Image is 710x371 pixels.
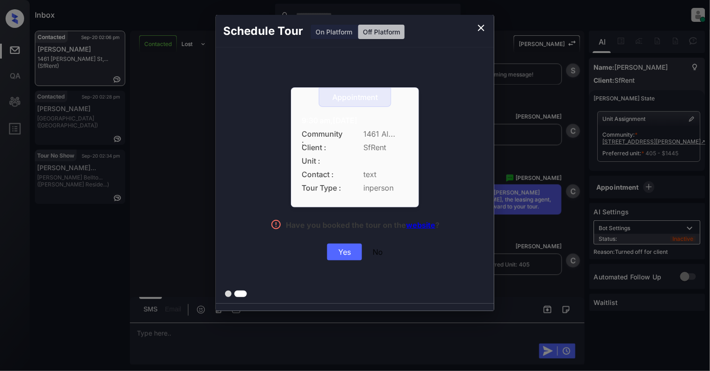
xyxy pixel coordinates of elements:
[286,220,440,232] div: Have you booked the tour on the ?
[407,220,436,230] a: website
[302,130,343,139] span: Community :
[216,15,310,47] h2: Schedule Tour
[302,143,343,152] span: Client :
[302,157,343,166] span: Unit :
[363,170,408,179] span: text
[302,116,408,125] div: 9:30 am,[DATE]
[363,184,408,192] span: inperson
[302,170,343,179] span: Contact :
[472,19,491,37] button: close
[327,244,362,260] div: Yes
[319,93,391,102] div: Appointment
[363,130,408,139] span: 1461 Al...
[302,184,343,192] span: Tour Type :
[373,247,383,257] div: No
[363,143,408,152] span: SfRent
